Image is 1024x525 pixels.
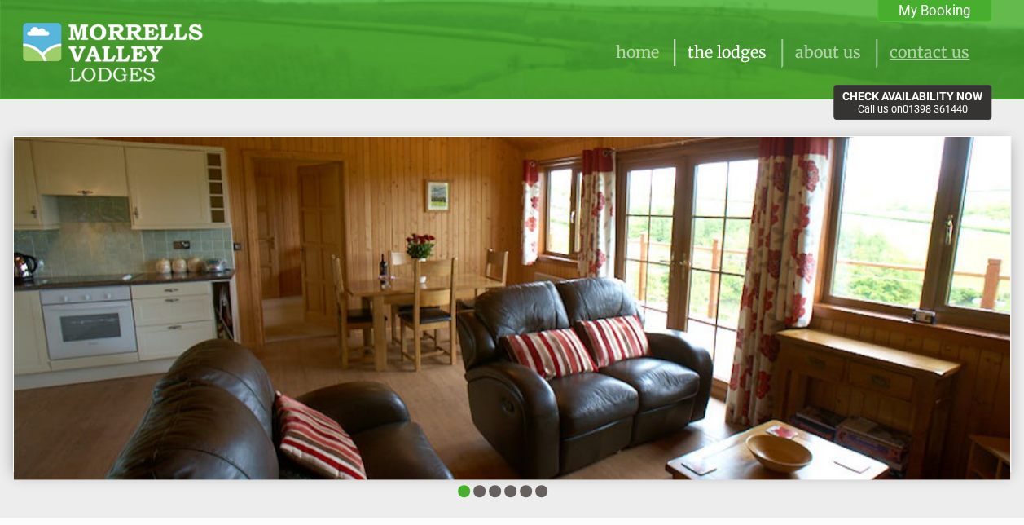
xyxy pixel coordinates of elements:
a: About Us [795,42,861,62]
a: 01398 361440 [903,103,968,115]
a: The Lodges [688,42,767,62]
a: Contact Us [890,42,969,62]
a: Check Availability Now [842,90,982,103]
a: Home [616,42,659,62]
p: Call us on [842,103,982,115]
img: Morrells Valley [23,23,203,82]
